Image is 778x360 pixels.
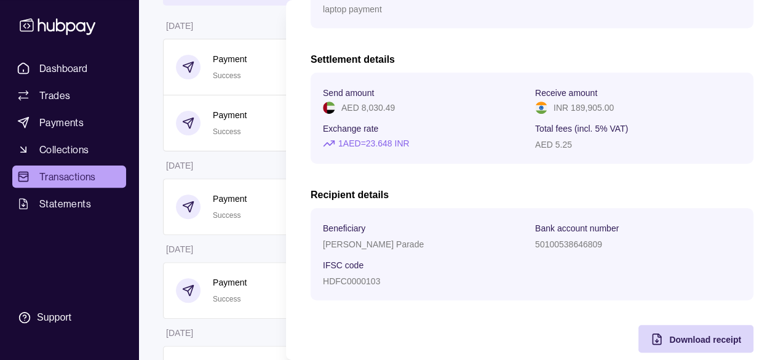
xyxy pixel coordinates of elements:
[323,239,424,249] p: [PERSON_NAME] Parade
[341,101,395,114] p: AED 8,030.49
[554,101,614,114] p: INR 189,905.00
[323,88,374,98] p: Send amount
[323,102,335,114] img: ae
[311,53,753,66] h2: Settlement details
[323,260,363,270] p: IFSC code
[535,140,572,150] p: AED 5.25
[535,239,602,249] p: 50100538646809
[338,137,410,150] p: 1 AED = 23.648 INR
[535,223,619,233] p: Bank account number
[323,124,378,134] p: Exchange rate
[323,276,380,286] p: HDFC0000103
[323,223,365,233] p: Beneficiary
[535,88,597,98] p: Receive amount
[638,325,753,353] button: Download receipt
[535,102,547,114] img: in
[311,188,753,202] h2: Recipient details
[535,124,628,134] p: Total fees (incl. 5% VAT)
[323,4,382,14] p: laptop payment
[669,335,741,345] span: Download receipt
